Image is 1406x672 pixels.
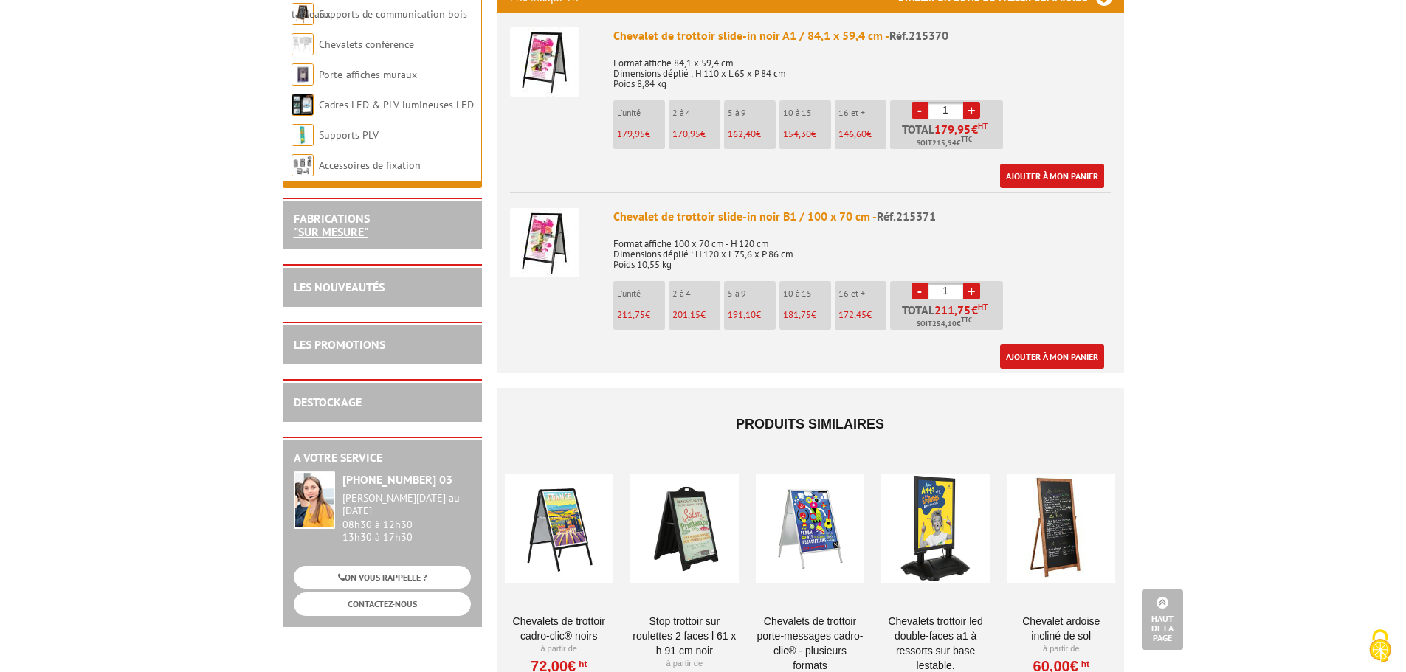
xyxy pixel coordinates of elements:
[510,27,579,97] img: Chevalet de trottoir slide-in noir A1 / 84,1 x 59,4 cm
[961,135,972,143] sup: TTC
[838,308,866,321] span: 172,45
[613,229,1111,270] p: Format affiche 100 x 70 cm - H 120 cm Dimensions déplié : H 120 x L 75,6 x P 86 cm Poids 10,55 kg
[728,129,776,139] p: €
[728,308,756,321] span: 191,10
[617,128,645,140] span: 179,95
[672,308,700,321] span: 201,15
[728,108,776,118] p: 5 à 9
[319,68,417,81] a: Porte-affiches muraux
[1142,589,1183,650] a: Haut de la page
[292,154,314,176] img: Accessoires de fixation
[342,472,452,487] strong: [PHONE_NUMBER] 03
[294,592,471,615] a: CONTACTEZ-NOUS
[1007,643,1115,655] p: À partir de
[292,33,314,55] img: Chevalets conférence
[1000,344,1104,369] a: Ajouter à mon panier
[838,108,886,118] p: 16 et +
[613,27,1111,44] div: Chevalet de trottoir slide-in noir A1 / 84,1 x 59,4 cm -
[505,643,613,655] p: À partir de
[963,102,980,119] a: +
[838,129,886,139] p: €
[783,288,831,299] p: 10 à 15
[617,308,645,321] span: 211,75
[294,337,385,352] a: LES PROMOTIONS
[576,659,587,669] sup: HT
[319,7,467,21] a: Supports de communication bois
[510,208,579,277] img: Chevalet de trottoir slide-in noir B1 / 100 x 70 cm
[978,302,988,312] sup: HT
[617,129,665,139] p: €
[783,129,831,139] p: €
[912,102,928,119] a: -
[294,566,471,589] a: ON VOUS RAPPELLE ?
[783,108,831,118] p: 10 à 15
[672,128,700,140] span: 170,95
[294,280,385,294] a: LES NOUVEAUTÉS
[617,288,665,299] p: L'unité
[917,318,972,330] span: Soit €
[292,124,314,146] img: Supports PLV
[672,310,720,320] p: €
[838,128,866,140] span: 146,60
[838,310,886,320] p: €
[838,288,886,299] p: 16 et +
[932,318,957,330] span: 254,10
[894,123,1003,149] p: Total
[630,658,739,670] p: À partir de
[932,137,957,149] span: 215,94
[342,492,471,517] div: [PERSON_NAME][DATE] au [DATE]
[617,310,665,320] p: €
[319,159,421,172] a: Accessoires de fixation
[783,310,831,320] p: €
[978,121,988,131] sup: HT
[613,48,1111,89] p: Format affiche 84,1 x 59,4 cm Dimensions déplié : H 110 x L 65 x P 84 cm Poids 8,84 kg
[1033,662,1089,671] a: 60,00€HT
[934,304,971,316] span: 211,75
[505,614,613,643] a: Chevalets de trottoir Cadro-Clic® Noirs
[934,123,971,135] span: 179,95
[961,316,972,324] sup: TTC
[531,662,587,671] a: 72,00€HT
[728,288,776,299] p: 5 à 9
[728,128,756,140] span: 162,40
[319,128,379,142] a: Supports PLV
[294,211,370,239] a: FABRICATIONS"Sur Mesure"
[783,128,811,140] span: 154,30
[912,283,928,299] a: -
[294,395,362,409] a: DESTOCKAGE
[1362,628,1399,665] img: Cookies (fenêtre modale)
[292,94,314,116] img: Cadres LED & PLV lumineuses LED
[894,304,1003,330] p: Total
[672,129,720,139] p: €
[617,108,665,118] p: L'unité
[783,308,811,321] span: 181,75
[889,28,948,43] span: Réf.215370
[1078,659,1089,669] sup: HT
[319,98,474,111] a: Cadres LED & PLV lumineuses LED
[294,471,335,529] img: widget-service.jpg
[342,492,471,543] div: 08h30 à 12h30 13h30 à 17h30
[877,209,936,224] span: Réf.215371
[1007,614,1115,643] a: Chevalet Ardoise incliné de sol
[294,451,471,465] h2: A votre service
[1000,164,1104,188] a: Ajouter à mon panier
[630,614,739,658] a: Stop Trottoir sur roulettes 2 faces L 61 x H 91 cm Noir
[292,63,314,86] img: Porte-affiches muraux
[319,38,414,51] a: Chevalets conférence
[728,310,776,320] p: €
[672,288,720,299] p: 2 à 4
[963,283,980,299] a: +
[736,417,884,432] span: Produits similaires
[1354,622,1406,672] button: Cookies (fenêtre modale)
[971,304,978,316] span: €
[917,137,972,149] span: Soit €
[971,123,978,135] span: €
[613,208,1111,225] div: Chevalet de trottoir slide-in noir B1 / 100 x 70 cm -
[672,108,720,118] p: 2 à 4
